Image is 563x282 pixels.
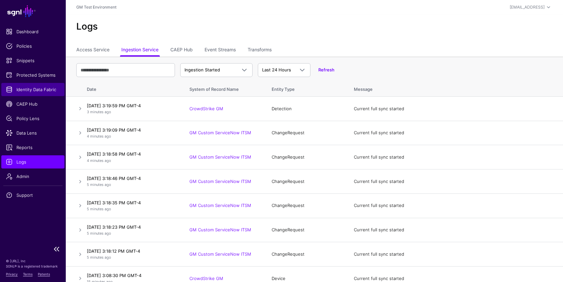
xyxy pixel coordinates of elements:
a: Logs [1,155,64,168]
a: GM Test Environment [76,5,116,10]
td: ChangeRequest [265,169,347,194]
td: ChangeRequest [265,121,347,145]
p: 4 minutes ago [87,134,176,139]
p: 5 minutes ago [87,231,176,236]
p: SGNL® is a registered trademark [6,264,60,269]
span: Reports [6,144,60,151]
a: Identity Data Fabric [1,83,64,96]
a: GM Custom ServiceNow ITSM [189,179,251,184]
a: Refresh [318,67,334,72]
span: Protected Systems [6,72,60,78]
th: Message [347,80,563,97]
h4: [DATE] 3:19:09 PM GMT-4 [87,127,176,133]
a: Data Lens [1,126,64,140]
a: GM Custom ServiceNow ITSM [189,130,251,135]
td: Current full sync started [347,169,563,194]
p: © [URL], Inc [6,258,60,264]
span: Snippets [6,57,60,64]
h2: Logs [76,21,552,32]
p: 4 minutes ago [87,158,176,164]
a: GM Custom ServiceNow ITSM [189,227,251,232]
td: ChangeRequest [265,145,347,169]
span: Support [6,192,60,198]
span: Admin [6,173,60,180]
a: Dashboard [1,25,64,38]
a: Ingestion Service [121,44,159,57]
span: Last 24 Hours [262,67,291,72]
td: Current full sync started [347,97,563,121]
td: ChangeRequest [265,193,347,218]
a: Snippets [1,54,64,67]
p: 5 minutes ago [87,255,176,260]
a: Protected Systems [1,68,64,82]
a: Policy Lens [1,112,64,125]
a: CAEP Hub [1,97,64,111]
td: Current full sync started [347,218,563,242]
a: SGNL [4,4,62,18]
p: 5 minutes ago [87,182,176,188]
a: Terms [23,272,33,276]
h4: [DATE] 3:18:23 PM GMT-4 [87,224,176,230]
h4: [DATE] 3:19:59 PM GMT-4 [87,103,176,109]
a: CAEP Hub [170,44,193,57]
span: Policies [6,43,60,49]
th: Date [84,80,183,97]
span: Ingestion Started [184,67,220,72]
a: GM Custom ServiceNow ITSM [189,203,251,208]
a: CrowdStrike GM [189,106,223,111]
td: Current full sync started [347,193,563,218]
th: Entity Type [265,80,347,97]
td: Detection [265,97,347,121]
td: ChangeRequest [265,242,347,267]
a: Event Streams [205,44,236,57]
h4: [DATE] 3:18:58 PM GMT-4 [87,151,176,157]
a: GM Custom ServiceNow ITSM [189,154,251,160]
a: GM Custom ServiceNow ITSM [189,251,251,257]
span: Identity Data Fabric [6,86,60,93]
span: CAEP Hub [6,101,60,107]
a: CrowdStrike GM [189,276,223,281]
h4: [DATE] 3:18:35 PM GMT-4 [87,200,176,206]
td: Current full sync started [347,145,563,169]
span: Data Lens [6,130,60,136]
div: [EMAIL_ADDRESS] [510,4,545,10]
td: Current full sync started [347,242,563,267]
a: Access Service [76,44,110,57]
a: Transforms [248,44,272,57]
td: ChangeRequest [265,218,347,242]
span: Dashboard [6,28,60,35]
th: System of Record Name [183,80,265,97]
h4: [DATE] 3:08:30 PM GMT-4 [87,272,176,278]
td: Current full sync started [347,121,563,145]
span: Policy Lens [6,115,60,122]
p: 5 minutes ago [87,206,176,212]
a: Reports [1,141,64,154]
p: 3 minutes ago [87,109,176,115]
a: Patents [38,272,50,276]
span: Logs [6,159,60,165]
h4: [DATE] 3:18:12 PM GMT-4 [87,248,176,254]
a: Admin [1,170,64,183]
h4: [DATE] 3:18:46 PM GMT-4 [87,175,176,181]
a: Privacy [6,272,18,276]
a: Policies [1,39,64,53]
